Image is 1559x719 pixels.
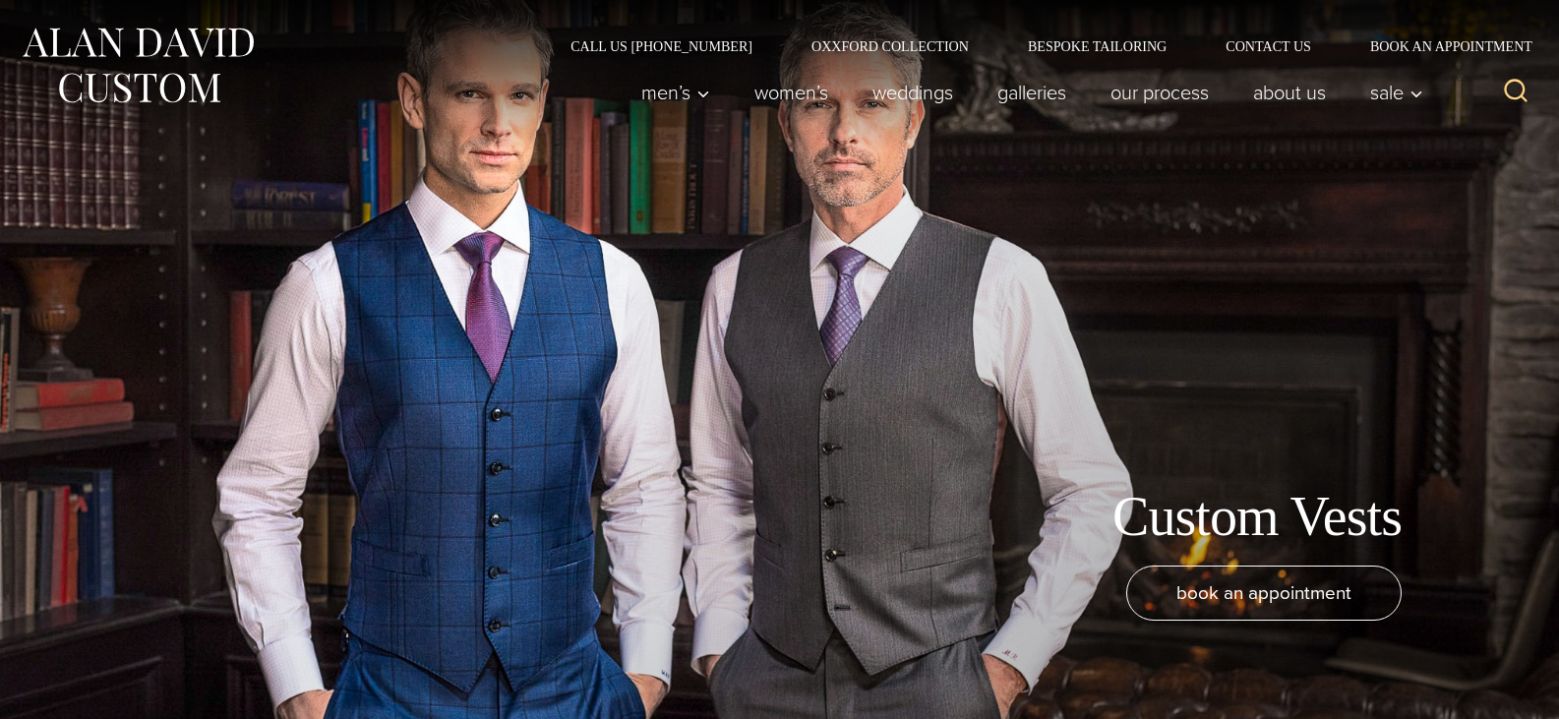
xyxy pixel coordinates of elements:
[541,39,1539,53] nav: Secondary Navigation
[1089,73,1231,112] a: Our Process
[1492,69,1539,116] button: View Search Form
[1231,73,1349,112] a: About Us
[620,73,1434,112] nav: Primary Navigation
[998,39,1196,53] a: Bespoke Tailoring
[1176,578,1351,607] span: book an appointment
[782,39,998,53] a: Oxxford Collection
[20,22,256,109] img: Alan David Custom
[1196,39,1341,53] a: Contact Us
[1370,83,1423,102] span: Sale
[641,83,710,102] span: Men’s
[1126,566,1402,621] a: book an appointment
[976,73,1089,112] a: Galleries
[1112,484,1402,550] h1: Custom Vests
[851,73,976,112] a: weddings
[1341,39,1539,53] a: Book an Appointment
[733,73,851,112] a: Women’s
[541,39,782,53] a: Call Us [PHONE_NUMBER]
